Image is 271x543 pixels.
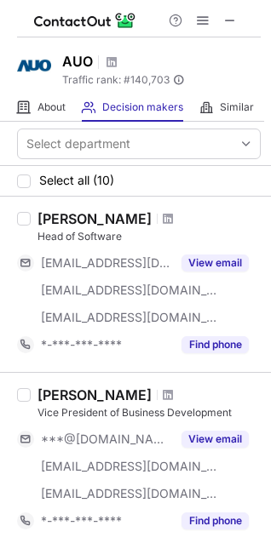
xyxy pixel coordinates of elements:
[39,174,114,187] span: Select all (10)
[37,210,152,227] div: [PERSON_NAME]
[41,486,218,501] span: [EMAIL_ADDRESS][DOMAIN_NAME]
[37,229,261,244] div: Head of Software
[220,100,254,114] span: Similar
[62,74,170,86] span: Traffic rank: # 140,703
[26,135,130,152] div: Select department
[182,431,249,448] button: Reveal Button
[41,283,218,298] span: [EMAIL_ADDRESS][DOMAIN_NAME]
[17,49,51,83] img: 94e5d3ee4887609bbf289e1f4bdb0322
[41,255,171,271] span: [EMAIL_ADDRESS][DOMAIN_NAME]
[182,512,249,529] button: Reveal Button
[182,336,249,353] button: Reveal Button
[182,254,249,271] button: Reveal Button
[41,432,171,447] span: ***@[DOMAIN_NAME]
[41,310,218,325] span: [EMAIL_ADDRESS][DOMAIN_NAME]
[37,100,66,114] span: About
[102,100,183,114] span: Decision makers
[62,51,93,71] h1: AUO
[41,459,218,474] span: [EMAIL_ADDRESS][DOMAIN_NAME]
[37,405,261,420] div: Vice President of Business Development
[34,10,136,31] img: ContactOut v5.3.10
[37,386,152,403] div: [PERSON_NAME]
